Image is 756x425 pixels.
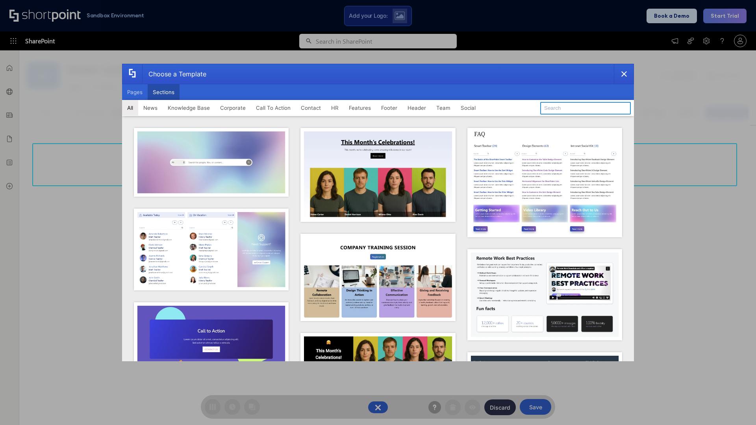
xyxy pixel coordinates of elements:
[251,100,296,116] button: Call To Action
[456,100,481,116] button: Social
[215,100,251,116] button: Corporate
[148,84,180,100] button: Sections
[717,387,756,425] iframe: Chat Widget
[122,84,148,100] button: Pages
[142,64,206,84] div: Choose a Template
[344,100,376,116] button: Features
[431,100,456,116] button: Team
[138,100,163,116] button: News
[163,100,215,116] button: Knowledge Base
[326,100,344,116] button: HR
[122,64,634,361] div: template selector
[540,102,631,115] input: Search
[122,100,138,116] button: All
[402,100,431,116] button: Header
[376,100,402,116] button: Footer
[296,100,326,116] button: Contact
